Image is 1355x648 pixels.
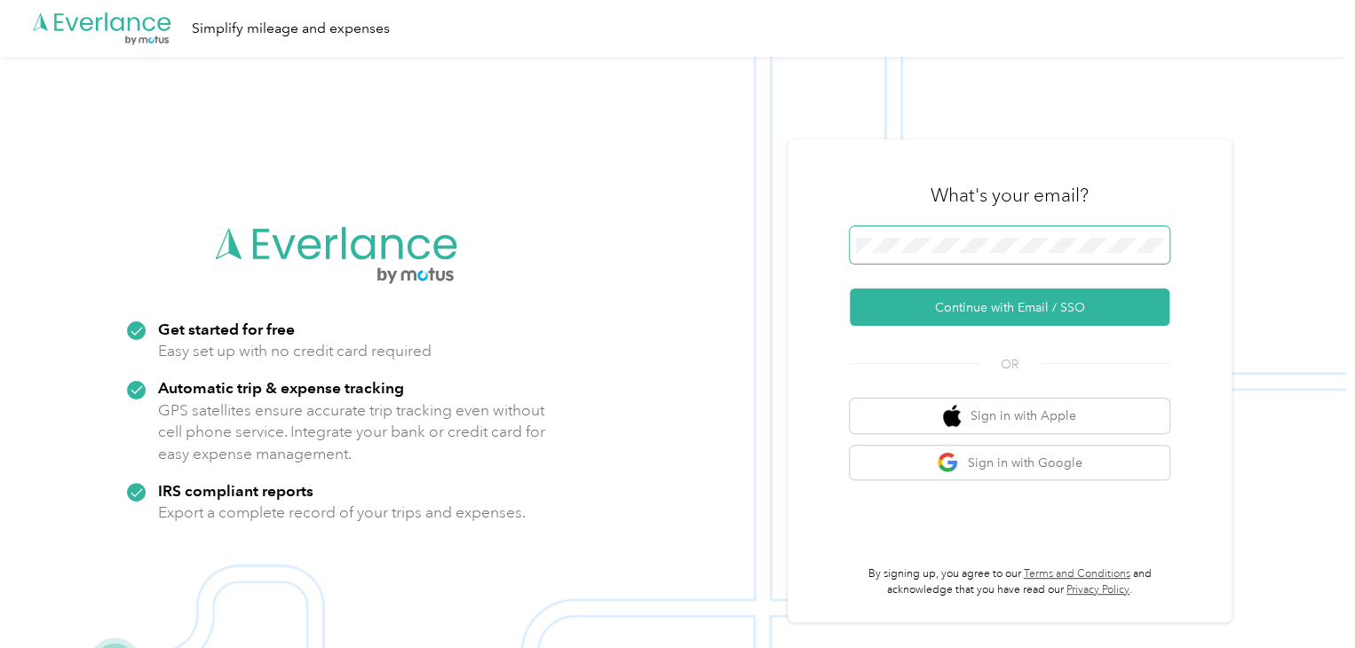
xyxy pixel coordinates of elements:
[158,378,404,397] strong: Automatic trip & expense tracking
[979,355,1041,374] span: OR
[943,405,961,427] img: apple logo
[931,183,1089,208] h3: What's your email?
[158,481,313,500] strong: IRS compliant reports
[850,288,1169,326] button: Continue with Email / SSO
[850,399,1169,433] button: apple logoSign in with Apple
[192,18,390,40] div: Simplify mileage and expenses
[1024,567,1130,581] a: Terms and Conditions
[158,320,295,338] strong: Get started for free
[937,452,959,474] img: google logo
[850,446,1169,480] button: google logoSign in with Google
[850,566,1169,597] p: By signing up, you agree to our and acknowledge that you have read our .
[1066,583,1129,597] a: Privacy Policy
[158,340,432,362] p: Easy set up with no credit card required
[158,399,546,465] p: GPS satellites ensure accurate trip tracking even without cell phone service. Integrate your bank...
[158,502,526,524] p: Export a complete record of your trips and expenses.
